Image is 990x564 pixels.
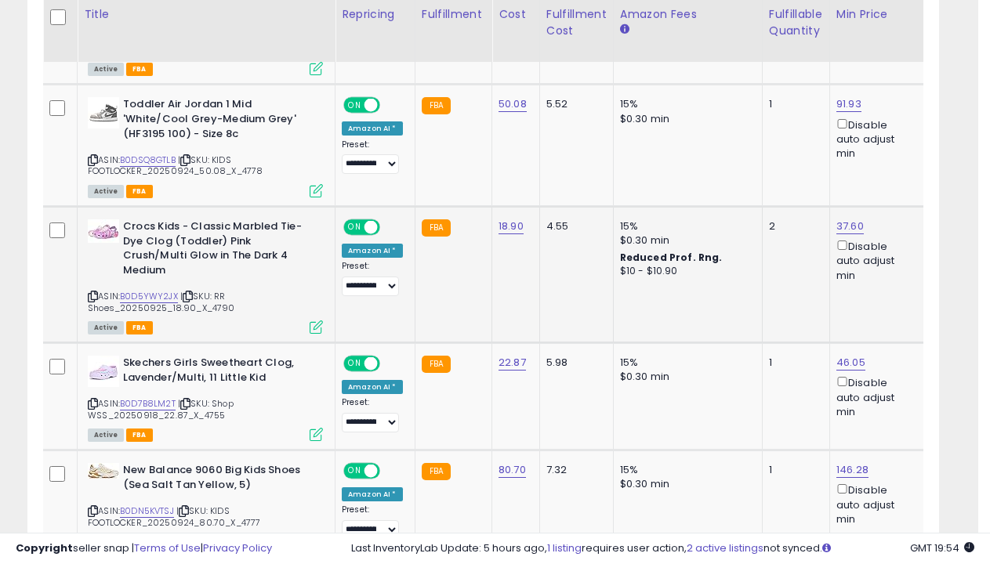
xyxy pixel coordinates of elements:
[546,97,601,111] div: 5.52
[620,6,756,23] div: Amazon Fees
[88,97,323,196] div: ASIN:
[134,540,201,555] a: Terms of Use
[345,99,364,112] span: ON
[836,481,912,526] div: Disable auto adjust min
[351,541,974,556] div: Last InventoryLab Update: 5 hours ago, requires user action, not synced.
[342,504,403,540] div: Preset:
[546,356,601,370] div: 5.98
[342,380,403,394] div: Amazon AI *
[120,397,176,410] a: B0D7B8LM2T
[342,487,403,501] div: Amazon AI *
[836,116,912,161] div: Disable auto adjust min
[88,185,124,198] span: All listings currently available for purchase on Amazon
[378,221,403,234] span: OFF
[88,463,119,479] img: 41omC67xq9L._SL40_.jpg
[378,465,403,478] span: OFF
[342,244,403,258] div: Amazon AI *
[123,463,314,496] b: New Balance 9060 Big Kids Shoes (Sea Salt Tan Yellow, 5)
[88,97,119,128] img: 41uJV1jOm0L._SL40_.jpg
[620,251,723,264] b: Reduced Prof. Rng.
[16,540,73,555] strong: Copyright
[88,356,323,439] div: ASIN:
[769,356,818,370] div: 1
[378,357,403,371] span: OFF
[620,477,750,491] div: $0.30 min
[836,96,861,112] a: 91.93
[88,428,124,442] span: All listings currently available for purchase on Amazon
[123,356,314,389] b: Skechers Girls Sweetheart Clog, Lavender/Multi, 11 Little Kid
[687,540,763,555] a: 2 active listings
[620,219,750,233] div: 15%
[120,504,174,518] a: B0DN5KVTSJ
[422,219,451,237] small: FBA
[769,463,818,477] div: 1
[88,504,260,528] span: | SKU: KIDS FOOTLOCKER_20250924_80.70_X_4777
[499,462,526,478] a: 80.70
[620,97,750,111] div: 15%
[84,6,328,23] div: Title
[620,233,750,248] div: $0.30 min
[620,23,629,37] small: Amazon Fees.
[88,219,323,332] div: ASIN:
[769,97,818,111] div: 1
[769,219,818,233] div: 2
[342,261,403,296] div: Preset:
[88,463,323,547] div: ASIN:
[836,219,864,234] a: 37.60
[120,154,176,167] a: B0DSQ8GTLB
[88,397,234,421] span: | SKU: Shop WSS_20250918_22.87_X_4755
[123,219,314,281] b: Crocs Kids - Classic Marbled Tie-Dye Clog (Toddler) Pink Crush/Multi Glow in The Dark 4 Medium
[620,356,750,370] div: 15%
[126,63,153,76] span: FBA
[499,219,524,234] a: 18.90
[123,97,314,145] b: Toddler Air Jordan 1 Mid 'White/Cool Grey-Medium Grey' (HF3195 100) - Size 8c
[88,219,119,243] img: 31exD1doDKL._SL40_.jpg
[836,6,917,23] div: Min Price
[836,355,865,371] a: 46.05
[546,219,601,233] div: 4.55
[836,462,869,478] a: 146.28
[499,355,526,371] a: 22.87
[547,540,582,555] a: 1 listing
[88,63,124,76] span: All listings currently available for purchase on Amazon
[499,6,533,23] div: Cost
[342,121,403,136] div: Amazon AI *
[620,370,750,384] div: $0.30 min
[422,463,451,480] small: FBA
[345,357,364,371] span: ON
[422,356,451,373] small: FBA
[345,465,364,478] span: ON
[422,97,451,114] small: FBA
[342,139,403,175] div: Preset:
[620,112,750,126] div: $0.30 min
[126,185,153,198] span: FBA
[620,265,750,278] div: $10 - $10.90
[769,6,823,39] div: Fulfillable Quantity
[342,397,403,432] div: Preset:
[342,6,408,23] div: Repricing
[499,96,527,112] a: 50.08
[910,540,974,555] span: 2025-10-12 19:54 GMT
[126,321,153,334] span: FBA
[836,237,912,283] div: Disable auto adjust min
[836,374,912,419] div: Disable auto adjust min
[88,290,235,313] span: | SKU: RR Shoes_20250925_18.90_X_4790
[203,540,272,555] a: Privacy Policy
[88,154,263,177] span: | SKU: KIDS FOOTLOCKER_20250924_50.08_X_4778
[546,463,601,477] div: 7.32
[16,541,272,556] div: seller snap | |
[422,6,485,23] div: Fulfillment
[88,356,119,387] img: 318MVpaysML._SL40_.jpg
[88,321,124,334] span: All listings currently available for purchase on Amazon
[126,428,153,442] span: FBA
[345,221,364,234] span: ON
[378,99,403,112] span: OFF
[546,6,607,39] div: Fulfillment Cost
[620,463,750,477] div: 15%
[120,290,178,303] a: B0D5YWY2JX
